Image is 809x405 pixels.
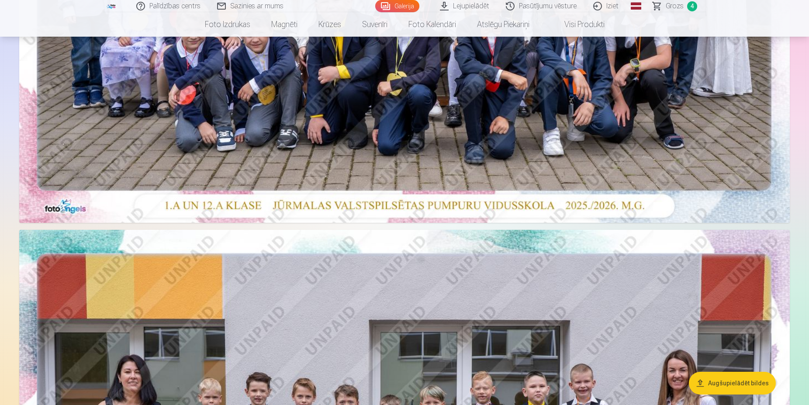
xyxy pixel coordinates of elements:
a: Suvenīri [352,12,398,37]
span: Grozs [666,1,684,11]
img: /fa3 [107,3,116,9]
span: 4 [687,1,697,11]
a: Visi produkti [540,12,615,37]
a: Krūzes [308,12,352,37]
button: Augšupielādēt bildes [689,372,776,395]
a: Magnēti [261,12,308,37]
a: Atslēgu piekariņi [467,12,540,37]
a: Foto izdrukas [194,12,261,37]
a: Foto kalendāri [398,12,467,37]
